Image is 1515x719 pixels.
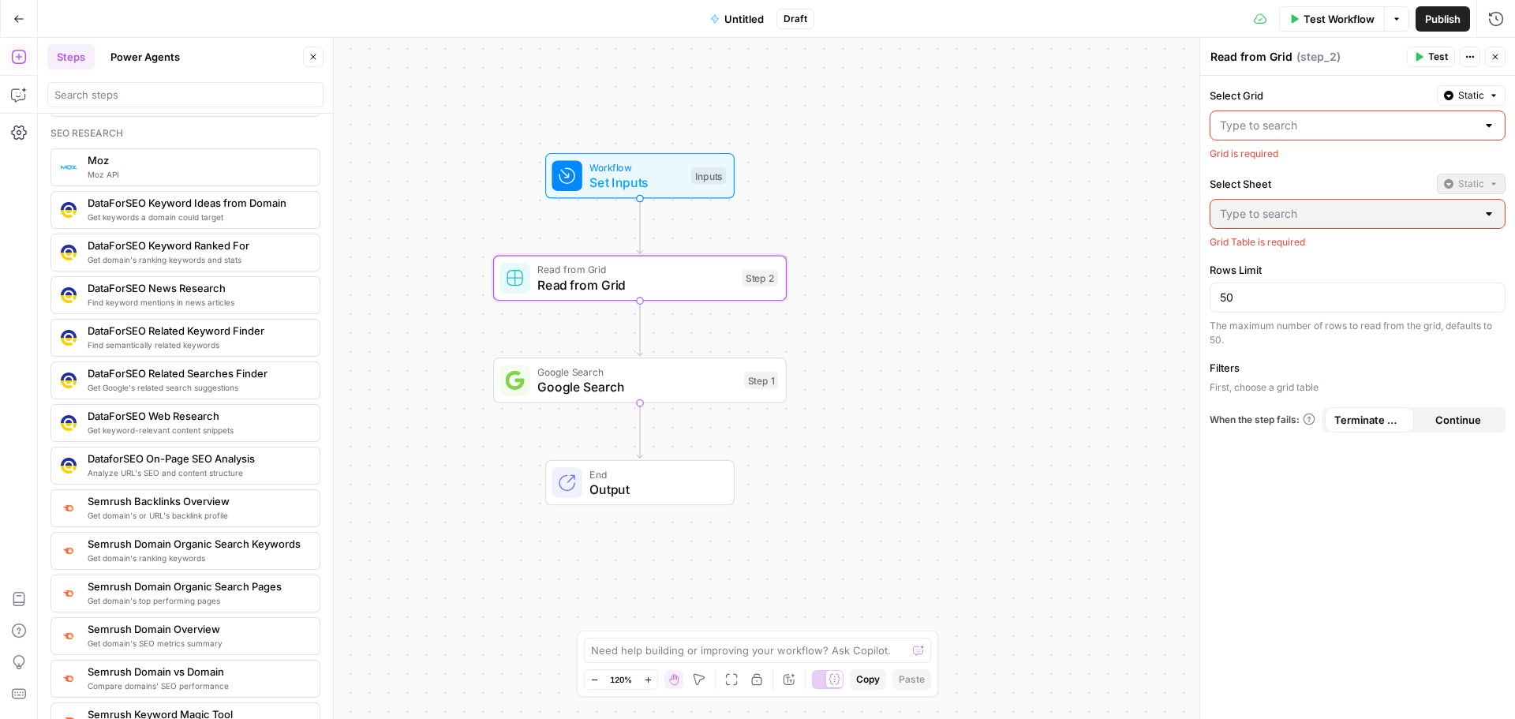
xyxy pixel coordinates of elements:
[50,126,320,140] div: Seo research
[1220,118,1476,133] input: Type to search
[88,280,307,296] span: DataForSEO News Research
[1210,235,1506,249] div: Grid Table is required
[701,6,773,32] button: Untitled
[899,672,925,687] span: Paste
[61,415,77,431] img: 3hnddut9cmlpnoegpdll2wmnov83
[537,275,735,294] span: Read from Grid
[784,12,807,26] span: Draft
[88,339,307,351] span: Find semantically related keywords
[637,301,642,356] g: Edge from step_2 to step_1
[744,372,778,389] div: Step 1
[47,44,95,69] button: Steps
[101,44,189,69] button: Power Agents
[88,536,307,552] span: Semrush Domain Organic Search Keywords
[537,262,735,277] span: Read from Grid
[1210,380,1506,395] p: First, choose a grid table
[724,11,764,27] span: Untitled
[61,672,77,685] img: zn8kcn4lc16eab7ly04n2pykiy7x
[88,238,307,253] span: DataForSEO Keyword Ranked For
[1458,177,1484,191] span: Static
[1296,49,1341,65] span: ( step_2 )
[637,403,642,459] g: Edge from step_1 to end
[1435,412,1481,428] span: Continue
[1407,47,1455,67] button: Test
[691,167,726,185] div: Inputs
[61,202,77,218] img: qj0lddqgokrswkyaqb1p9cmo0sp5
[88,680,307,692] span: Compare domains' SEO performance
[589,173,683,192] span: Set Inputs
[88,493,307,509] span: Semrush Backlinks Overview
[1210,262,1506,278] label: Rows Limit
[61,287,77,303] img: vjoh3p9kohnippxyp1brdnq6ymi1
[61,501,77,515] img: 3lyvnidk9veb5oecvmize2kaffdg
[88,168,307,181] span: Moz API
[61,458,77,474] img: y3iv96nwgxbwrvt76z37ug4ox9nv
[1220,206,1476,222] input: Type to search
[61,629,77,642] img: 4e4w6xi9sjogcjglmt5eorgxwtyu
[88,152,307,168] span: Moz
[88,637,307,650] span: Get domain's SEO metrics summary
[88,509,307,522] span: Get domain's or URL's backlink profile
[61,544,77,557] img: p4kt2d9mz0di8532fmfgvfq6uqa0
[88,195,307,211] span: DataForSEO Keyword Ideas from Domain
[88,664,307,680] span: Semrush Domain vs Domain
[493,460,787,506] div: EndOutput
[88,451,307,466] span: DataforSEO On-Page SEO Analysis
[537,377,736,396] span: Google Search
[493,256,787,301] div: Read from GridRead from GridStep 2
[88,466,307,479] span: Analyze URL's SEO and content structure
[856,672,880,687] span: Copy
[61,245,77,260] img: 3iojl28do7crl10hh26nxau20pae
[88,579,307,594] span: Semrush Domain Organic Search Pages
[610,673,632,686] span: 120%
[1437,174,1506,194] button: Static
[1210,413,1315,427] a: When the step fails:
[850,669,886,690] button: Copy
[1458,88,1484,103] span: Static
[88,408,307,424] span: DataForSEO Web Research
[1437,85,1506,106] button: Static
[1210,88,1431,103] label: Select Grid
[892,669,931,690] button: Paste
[589,480,718,499] span: Output
[88,211,307,223] span: Get keywords a domain could target
[88,323,307,339] span: DataForSEO Related Keyword Finder
[1304,11,1375,27] span: Test Workflow
[1414,407,1503,433] button: Continue
[1210,49,1292,65] textarea: Read from Grid
[88,424,307,436] span: Get keyword-relevant content snippets
[88,296,307,309] span: Find keyword mentions in news articles
[637,199,642,254] g: Edge from start to step_2
[1210,360,1506,376] label: Filters
[61,330,77,346] img: se7yyxfvbxn2c3qgqs66gfh04cl6
[1428,50,1448,64] span: Test
[589,466,718,481] span: End
[61,373,77,388] img: 9u0p4zbvbrir7uayayktvs1v5eg0
[1416,6,1470,32] button: Publish
[88,381,307,394] span: Get Google's related search suggestions
[1210,319,1506,347] div: The maximum number of rows to read from the grid, defaults to 50.
[1334,412,1405,428] span: Terminate Workflow
[537,365,736,380] span: Google Search
[743,270,779,287] div: Step 2
[1425,11,1461,27] span: Publish
[88,552,307,564] span: Get domain's ranking keywords
[88,621,307,637] span: Semrush Domain Overview
[54,87,316,103] input: Search steps
[1210,176,1431,192] label: Select Sheet
[88,594,307,607] span: Get domain's top performing pages
[61,586,77,600] img: otu06fjiulrdwrqmbs7xihm55rg9
[88,365,307,381] span: DataForSEO Related Searches Finder
[589,159,683,174] span: Workflow
[493,358,787,403] div: Google SearchGoogle SearchStep 1
[493,153,787,199] div: WorkflowSet InputsInputs
[1279,6,1384,32] button: Test Workflow
[1210,147,1506,161] div: Grid is required
[88,253,307,266] span: Get domain's ranking keywords and stats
